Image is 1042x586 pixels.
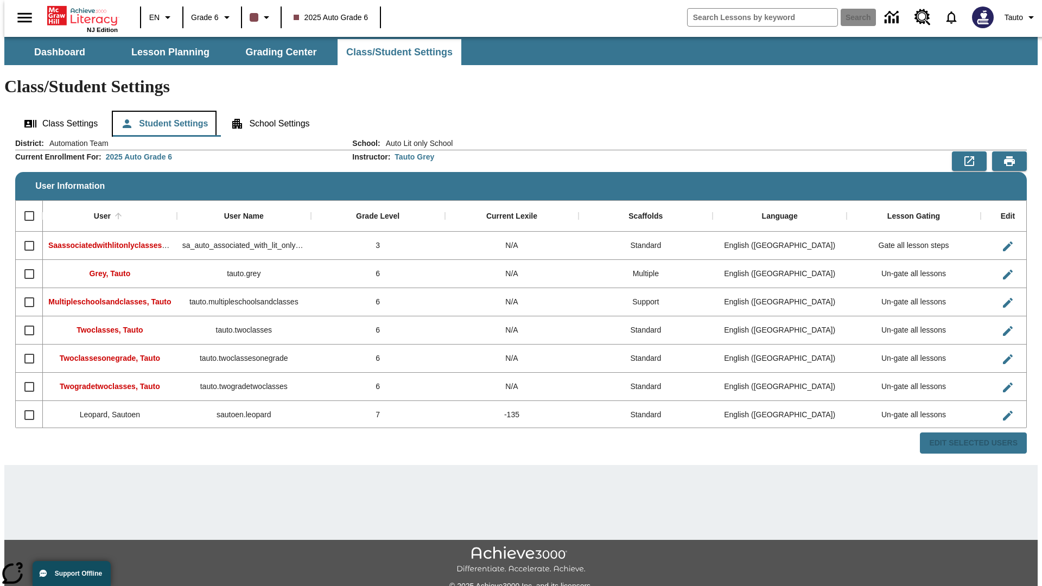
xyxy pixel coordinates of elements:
div: Scaffolds [628,212,663,221]
div: N/A [445,288,579,316]
span: NJ Edition [87,27,118,33]
div: Un-gate all lessons [847,401,981,429]
div: 6 [311,345,445,373]
button: Class/Student Settings [338,39,461,65]
div: User [94,212,111,221]
div: Standard [579,232,713,260]
div: English (US) [713,288,847,316]
span: Grading Center [245,46,316,59]
div: SubNavbar [4,39,462,65]
div: English (US) [713,345,847,373]
div: Un-gate all lessons [847,373,981,401]
div: N/A [445,232,579,260]
button: Class color is dark brown. Change class color [245,8,277,27]
button: Edit User [997,264,1019,285]
span: Support Offline [55,570,102,577]
div: English (US) [713,232,847,260]
span: Grade 6 [191,12,219,23]
div: 6 [311,373,445,401]
span: Twoclassesonegrade, Tauto [60,354,160,362]
img: Achieve3000 Differentiate Accelerate Achieve [456,546,586,574]
button: Edit User [997,405,1019,426]
div: Standard [579,373,713,401]
div: English (US) [713,316,847,345]
h2: District : [15,139,44,148]
div: English (US) [713,373,847,401]
button: Edit User [997,292,1019,314]
span: Leopard, Sautoen [80,410,140,419]
div: sa_auto_associated_with_lit_only_classes [177,232,311,260]
button: Export to CSV [952,151,987,171]
div: English (US) [713,401,847,429]
div: 6 [311,316,445,345]
button: Dashboard [5,39,114,65]
div: Standard [579,345,713,373]
button: Language: EN, Select a language [144,8,179,27]
div: Class/Student Settings [15,111,1027,137]
div: tauto.grey [177,260,311,288]
div: 7 [311,401,445,429]
span: Multipleschoolsandclasses, Tauto [48,297,171,306]
h1: Class/Student Settings [4,77,1038,97]
button: Select a new avatar [965,3,1000,31]
div: Un-gate all lessons [847,316,981,345]
span: Tauto [1005,12,1023,23]
div: Tauto Grey [395,151,434,162]
button: School Settings [222,111,318,137]
a: Home [47,5,118,27]
div: Un-gate all lessons [847,345,981,373]
button: Class Settings [15,111,106,137]
div: Support [579,288,713,316]
div: Gate all lesson steps [847,232,981,260]
button: Print Preview [992,151,1027,171]
div: Un-gate all lessons [847,260,981,288]
div: User Name [224,212,264,221]
img: Avatar [972,7,994,28]
button: Open side menu [9,2,41,34]
h2: Instructor : [352,152,390,162]
a: Notifications [937,3,965,31]
div: tauto.twoclassesonegrade [177,345,311,373]
button: Edit User [997,348,1019,370]
div: 2025 Auto Grade 6 [106,151,172,162]
div: sautoen.leopard [177,401,311,429]
div: English (US) [713,260,847,288]
h2: School : [352,139,380,148]
button: Edit User [997,235,1019,257]
button: Student Settings [112,111,217,137]
div: Multiple [579,260,713,288]
div: N/A [445,316,579,345]
button: Grade: Grade 6, Select a grade [187,8,238,27]
span: EN [149,12,160,23]
span: Automation Team [44,138,109,149]
span: Class/Student Settings [346,46,453,59]
h2: Current Enrollment For : [15,152,101,162]
div: 6 [311,260,445,288]
span: Twogradetwoclasses, Tauto [60,382,160,391]
div: Edit [1001,212,1015,221]
a: Data Center [878,3,908,33]
button: Profile/Settings [1000,8,1042,27]
div: User Information [15,138,1027,454]
div: Grade Level [356,212,399,221]
span: User Information [35,181,105,191]
span: Auto Lit only School [380,138,453,149]
div: Standard [579,401,713,429]
div: 6 [311,288,445,316]
button: Support Offline [33,561,111,586]
input: search field [688,9,837,26]
div: tauto.twoclasses [177,316,311,345]
div: tauto.multipleschoolsandclasses [177,288,311,316]
span: Grey, Tauto [90,269,131,278]
div: Language [762,212,798,221]
div: Standard [579,316,713,345]
div: -135 [445,401,579,429]
button: Lesson Planning [116,39,225,65]
button: Edit User [997,320,1019,342]
div: tauto.twogradetwoclasses [177,373,311,401]
div: SubNavbar [4,37,1038,65]
div: N/A [445,345,579,373]
span: Twoclasses, Tauto [77,326,143,334]
span: 2025 Auto Grade 6 [294,12,368,23]
div: 3 [311,232,445,260]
